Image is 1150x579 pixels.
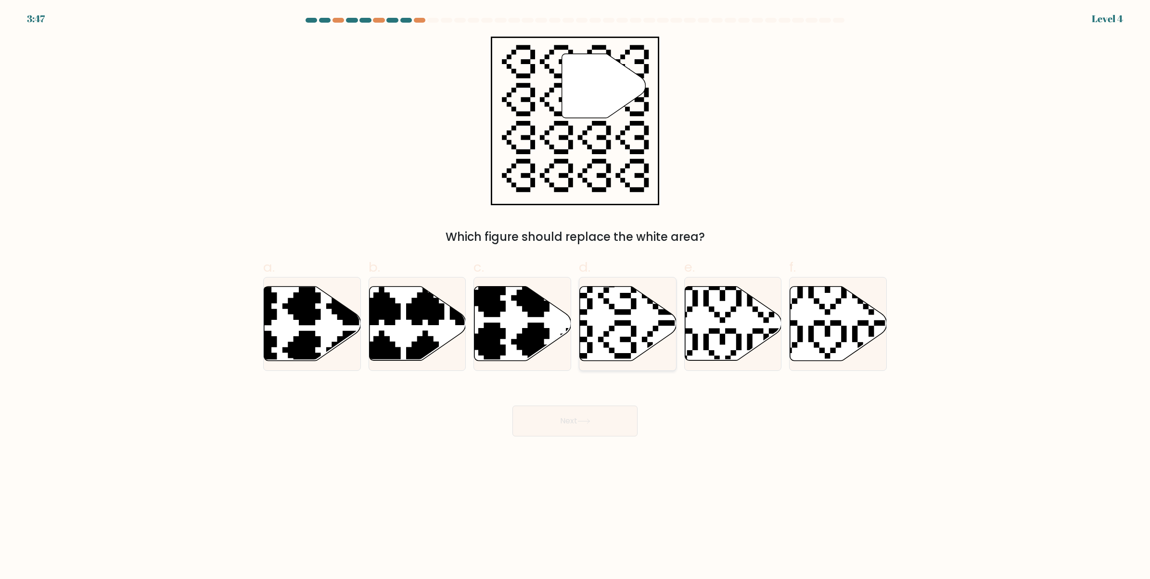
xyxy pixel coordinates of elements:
div: 3:47 [27,12,45,26]
button: Next [512,406,638,436]
span: b. [369,258,380,276]
span: e. [684,258,695,276]
span: a. [263,258,275,276]
span: c. [473,258,484,276]
div: Which figure should replace the white area? [269,228,881,246]
div: Level 4 [1092,12,1123,26]
g: " [562,54,646,118]
span: d. [579,258,590,276]
span: f. [789,258,796,276]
